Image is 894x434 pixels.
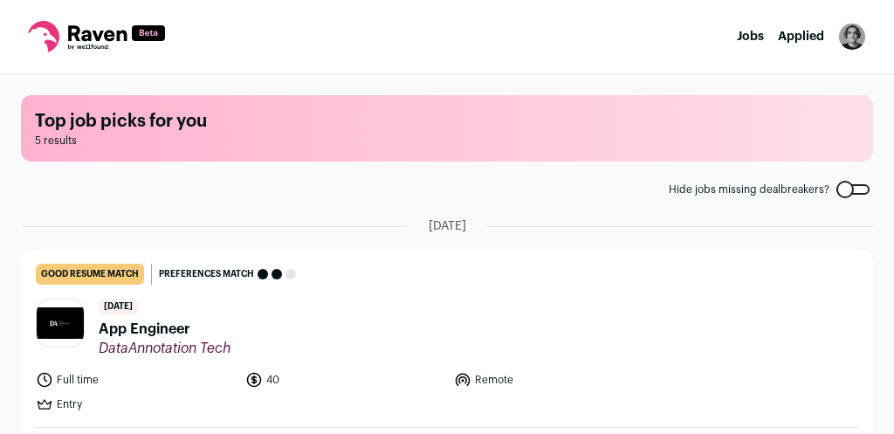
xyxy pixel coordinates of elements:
[669,183,829,196] span: Hide jobs missing dealbreakers?
[35,109,859,134] h1: Top job picks for you
[37,307,84,339] img: 2cdc1b7675000fd333eec602a5edcd7e64ba1f0686a42b09eef261a8637f1f7b.jpg
[36,396,235,413] li: Entry
[838,23,866,51] button: Open dropdown
[22,250,872,427] a: good resume match Preferences match [DATE] App Engineer DataAnnotation Tech Full time 40 Remote E...
[245,371,444,389] li: 40
[99,319,230,340] span: App Engineer
[159,265,254,283] span: Preferences match
[99,340,230,357] span: DataAnnotation Tech
[429,217,466,235] span: [DATE]
[737,31,764,43] a: Jobs
[778,31,824,43] a: Applied
[454,371,653,389] li: Remote
[838,23,866,51] img: 18951586-medium_jpg
[36,371,235,389] li: Full time
[35,134,859,148] span: 5 results
[36,264,144,285] div: good resume match
[99,299,138,315] span: [DATE]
